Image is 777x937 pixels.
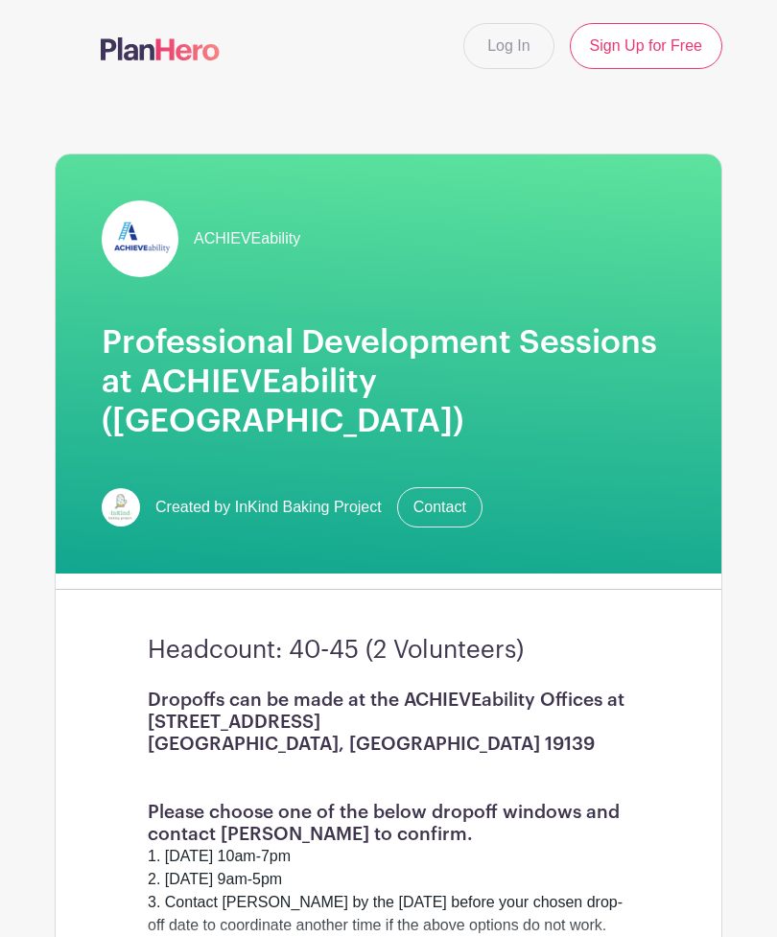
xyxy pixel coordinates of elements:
[148,636,629,666] h3: Headcount: 40-45 (2 Volunteers)
[102,323,675,441] h1: Professional Development Sessions at ACHIEVEability ([GEOGRAPHIC_DATA])
[148,801,629,845] h1: Please choose one of the below dropoff windows and contact [PERSON_NAME] to confirm.
[148,689,629,711] h1: Dropoffs can be made at the ACHIEVEability Offices at
[463,23,553,69] a: Log In
[148,711,629,755] h1: [STREET_ADDRESS] [GEOGRAPHIC_DATA], [GEOGRAPHIC_DATA] 19139
[397,487,483,527] a: Contact
[102,488,140,527] img: InKind-Logo.jpg
[570,23,722,69] a: Sign Up for Free
[102,200,178,277] img: achievability.png
[194,227,300,250] span: ACHIEVEability
[155,496,382,519] span: Created by InKind Baking Project
[101,37,220,60] img: logo-507f7623f17ff9eddc593b1ce0a138ce2505c220e1c5a4e2b4648c50719b7d32.svg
